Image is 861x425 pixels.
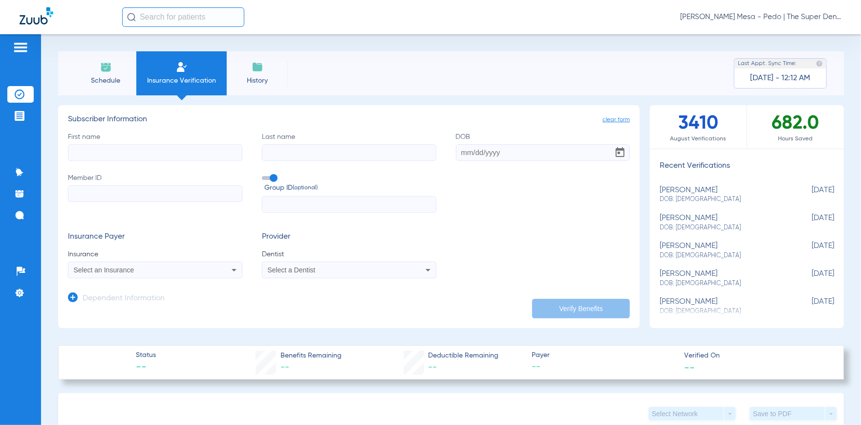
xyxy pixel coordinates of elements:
span: DOB: [DEMOGRAPHIC_DATA] [660,279,785,288]
span: -- [136,361,156,375]
div: 682.0 [747,105,844,149]
span: August Verifications [650,134,746,144]
span: [DATE] [785,297,834,315]
span: Select an Insurance [74,266,134,274]
span: -- [428,363,437,372]
span: Verified On [684,351,828,361]
small: (optional) [293,183,318,193]
div: [PERSON_NAME] [660,269,785,288]
span: -- [684,362,695,372]
span: DOB: [DEMOGRAPHIC_DATA] [660,195,785,204]
input: Last name [262,144,436,161]
div: 3410 [650,105,747,149]
button: Open calendar [610,143,630,162]
span: clear form [603,115,630,125]
span: -- [280,363,289,372]
span: [PERSON_NAME] Mesa - Pedo | The Super Dentists [680,12,841,22]
span: [DATE] [785,186,834,204]
img: last sync help info [816,60,823,67]
img: hamburger-icon [13,42,28,53]
span: DOB: [DEMOGRAPHIC_DATA] [660,251,785,260]
span: Benefits Remaining [280,351,342,361]
span: DOB: [DEMOGRAPHIC_DATA] [660,224,785,232]
img: Zuub Logo [20,7,53,24]
img: Search Icon [127,13,136,22]
h3: Provider [262,232,436,242]
span: Last Appt. Sync Time: [738,59,796,68]
span: Group ID [264,183,436,193]
input: Member ID [68,185,242,202]
span: Dentist [262,249,436,259]
span: [DATE] - 12:12 AM [751,73,811,83]
h3: Subscriber Information [68,115,630,125]
input: Search for patients [122,7,244,27]
div: [PERSON_NAME] [660,186,785,204]
span: [DATE] [785,214,834,232]
span: -- [532,361,676,373]
span: Deductible Remaining [428,351,498,361]
span: Payer [532,350,676,360]
label: First name [68,132,242,161]
h3: Insurance Payer [68,232,242,242]
img: Schedule [100,61,112,73]
label: DOB [456,132,630,161]
button: Verify Benefits [532,299,630,318]
span: Insurance Verification [144,76,219,86]
input: First name [68,144,242,161]
div: [PERSON_NAME] [660,297,785,315]
span: Insurance [68,249,242,259]
span: Status [136,350,156,360]
span: [DATE] [785,269,834,288]
img: Manual Insurance Verification [176,61,188,73]
span: History [234,76,280,86]
img: History [252,61,263,73]
span: Select a Dentist [267,266,315,274]
h3: Recent Verifications [650,161,844,171]
span: [DATE] [785,242,834,260]
div: [PERSON_NAME] [660,242,785,260]
label: Last name [262,132,436,161]
span: Schedule [83,76,129,86]
h3: Dependent Information [83,294,165,304]
input: DOBOpen calendar [456,144,630,161]
span: Hours Saved [747,134,844,144]
div: [PERSON_NAME] [660,214,785,232]
label: Member ID [68,173,242,213]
